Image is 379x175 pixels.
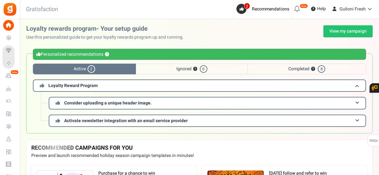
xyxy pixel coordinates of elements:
[26,25,189,32] h2: Loyalty rewards program- Your setup guide
[26,34,189,41] p: Use this personalized guide to get your loyalty rewards program up and running.
[193,67,197,71] button: ?
[10,70,19,74] em: New
[33,64,136,74] span: Active
[252,6,289,12] span: Recommendations
[33,49,366,60] div: Personalized recommendations
[315,6,326,12] span: Help
[136,64,248,74] span: Ignored
[369,135,378,147] span: FAQs
[339,6,366,12] span: Gulioni Fresh
[244,3,250,9] span: 2
[31,145,368,151] h4: RECOMMENDED CAMPAIGNS FOR YOU
[323,25,373,37] a: View my campaign
[88,65,95,73] span: 2
[200,65,207,73] span: 0
[3,2,17,16] img: Gratisfaction
[300,4,308,8] em: New
[311,67,315,71] button: ?
[19,3,65,16] h3: Gratisfaction
[3,71,17,81] a: New
[318,65,325,73] span: 8
[236,4,292,14] a: 2 Recommendations
[248,64,366,74] span: Completed
[64,117,188,124] span: Activate newsletter integration with an email service provider
[64,100,152,106] span: Consider uploading a unique header image.
[31,153,368,159] p: Preview and launch recommended holiday season campaign templates in minutes!
[105,53,109,57] button: ?
[309,4,328,14] a: Help
[48,82,98,89] span: Loyalty Reward Program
